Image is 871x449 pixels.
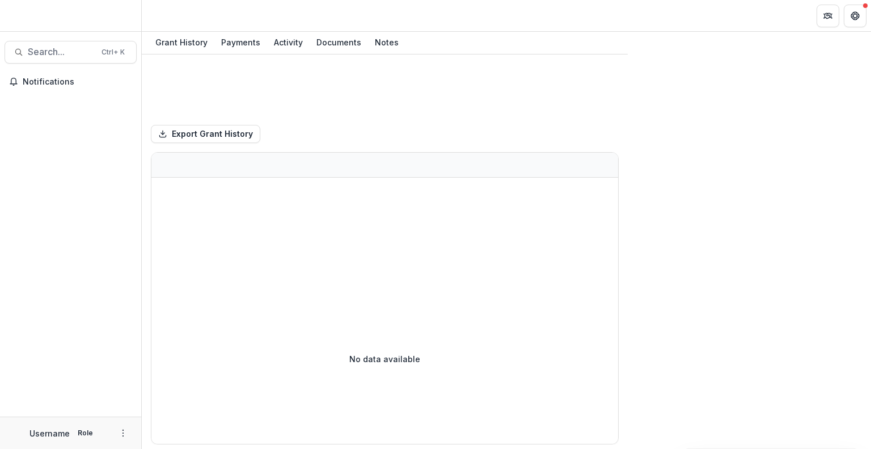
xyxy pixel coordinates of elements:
button: Search... [5,41,137,64]
a: Notes [370,32,403,54]
a: Grant History [151,32,212,54]
button: Notifications [5,73,137,91]
button: More [116,426,130,440]
div: Documents [312,34,366,51]
span: Search... [28,47,95,57]
a: Documents [312,32,366,54]
div: Notes [370,34,403,51]
p: Role [74,428,96,438]
button: Partners [817,5,839,27]
div: Activity [269,34,307,51]
div: Payments [217,34,265,51]
span: Notifications [23,77,132,87]
button: Get Help [844,5,866,27]
div: Ctrl + K [99,46,127,58]
div: Grant History [151,34,212,51]
p: No data available [349,353,420,365]
a: Payments [217,32,265,54]
p: Username [29,427,70,439]
a: Activity [269,32,307,54]
button: Export Grant History [151,125,260,143]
